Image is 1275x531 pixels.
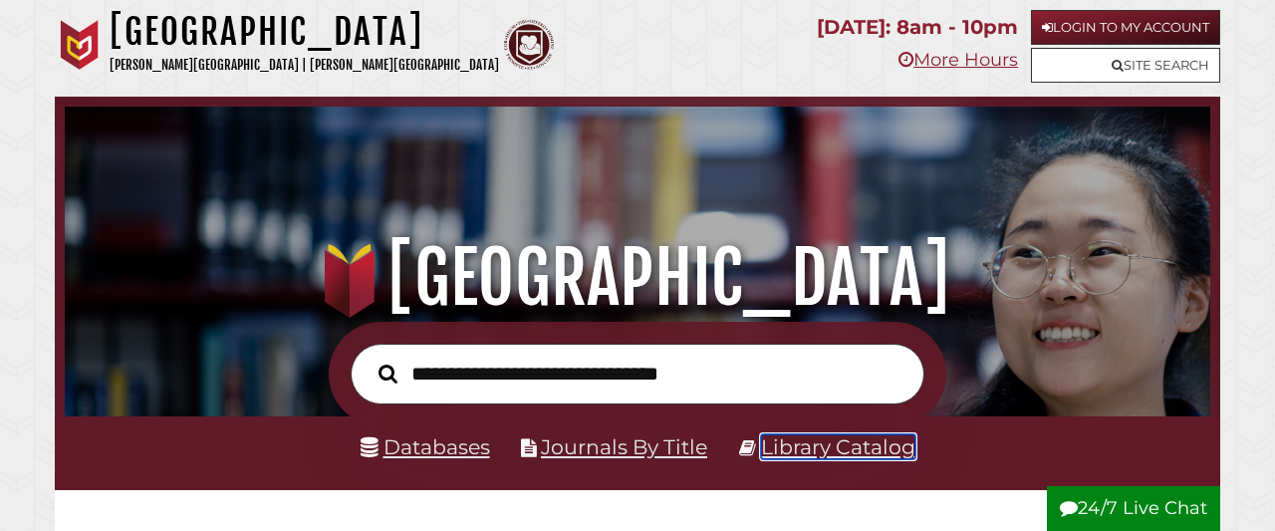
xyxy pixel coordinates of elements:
[110,10,499,54] h1: [GEOGRAPHIC_DATA]
[369,359,407,388] button: Search
[361,434,490,459] a: Databases
[110,54,499,77] p: [PERSON_NAME][GEOGRAPHIC_DATA] | [PERSON_NAME][GEOGRAPHIC_DATA]
[541,434,707,459] a: Journals By Title
[817,10,1018,45] p: [DATE]: 8am - 10pm
[761,434,915,459] a: Library Catalog
[1031,48,1220,83] a: Site Search
[379,364,397,384] i: Search
[504,20,554,70] img: Calvin Theological Seminary
[898,49,1018,71] a: More Hours
[55,20,105,70] img: Calvin University
[1031,10,1220,45] a: Login to My Account
[84,234,1191,322] h1: [GEOGRAPHIC_DATA]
